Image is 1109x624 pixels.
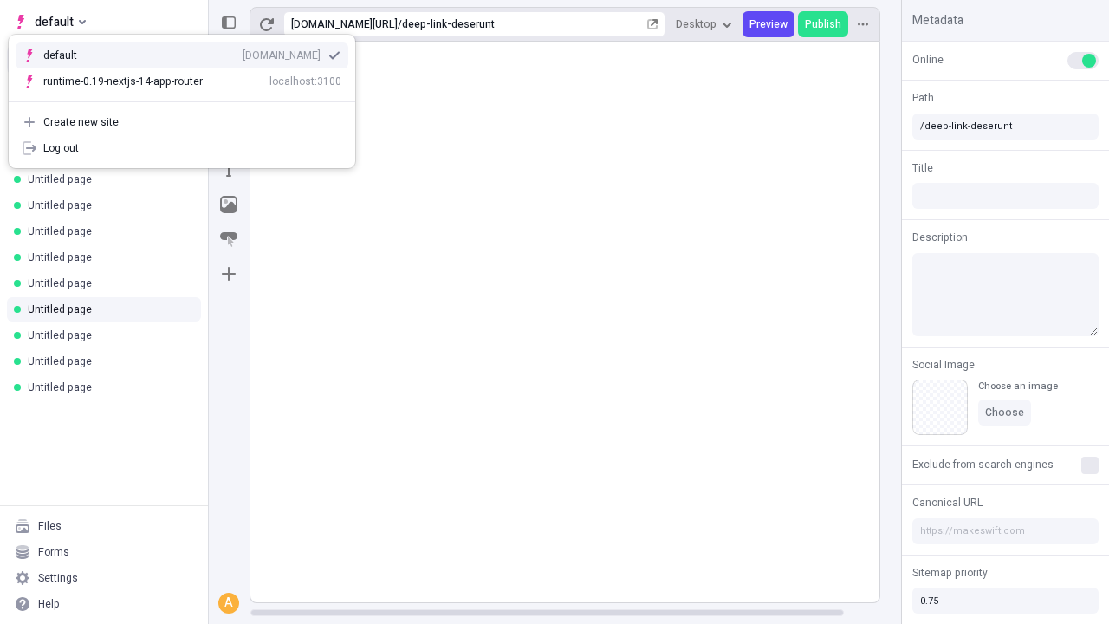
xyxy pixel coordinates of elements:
[9,36,355,101] div: Suggestions
[743,11,794,37] button: Preview
[243,49,321,62] div: [DOMAIN_NAME]
[798,11,848,37] button: Publish
[912,495,983,510] span: Canonical URL
[43,49,104,62] div: default
[749,17,788,31] span: Preview
[912,160,933,176] span: Title
[213,189,244,220] button: Image
[912,230,968,245] span: Description
[28,276,187,290] div: Untitled page
[402,17,644,31] div: deep-link-deserunt
[213,154,244,185] button: Text
[38,519,62,533] div: Files
[912,565,988,581] span: Sitemap priority
[28,198,187,212] div: Untitled page
[912,518,1099,544] input: https://makeswift.com
[676,17,717,31] span: Desktop
[28,328,187,342] div: Untitled page
[38,597,60,611] div: Help
[398,17,402,31] div: /
[28,250,187,264] div: Untitled page
[35,11,74,32] span: default
[669,11,739,37] button: Desktop
[28,172,187,186] div: Untitled page
[7,9,93,35] button: Select site
[28,302,187,316] div: Untitled page
[38,571,78,585] div: Settings
[912,357,975,373] span: Social Image
[28,380,187,394] div: Untitled page
[38,545,69,559] div: Forms
[978,380,1058,393] div: Choose an image
[220,595,237,612] div: A
[28,224,187,238] div: Untitled page
[912,457,1054,472] span: Exclude from search engines
[28,354,187,368] div: Untitled page
[805,17,841,31] span: Publish
[912,52,944,68] span: Online
[978,400,1031,426] button: Choose
[213,224,244,255] button: Button
[43,75,203,88] div: runtime-0.19-nextjs-14-app-router
[291,17,398,31] div: [URL][DOMAIN_NAME]
[269,75,341,88] div: localhost:3100
[985,406,1024,419] span: Choose
[912,90,934,106] span: Path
